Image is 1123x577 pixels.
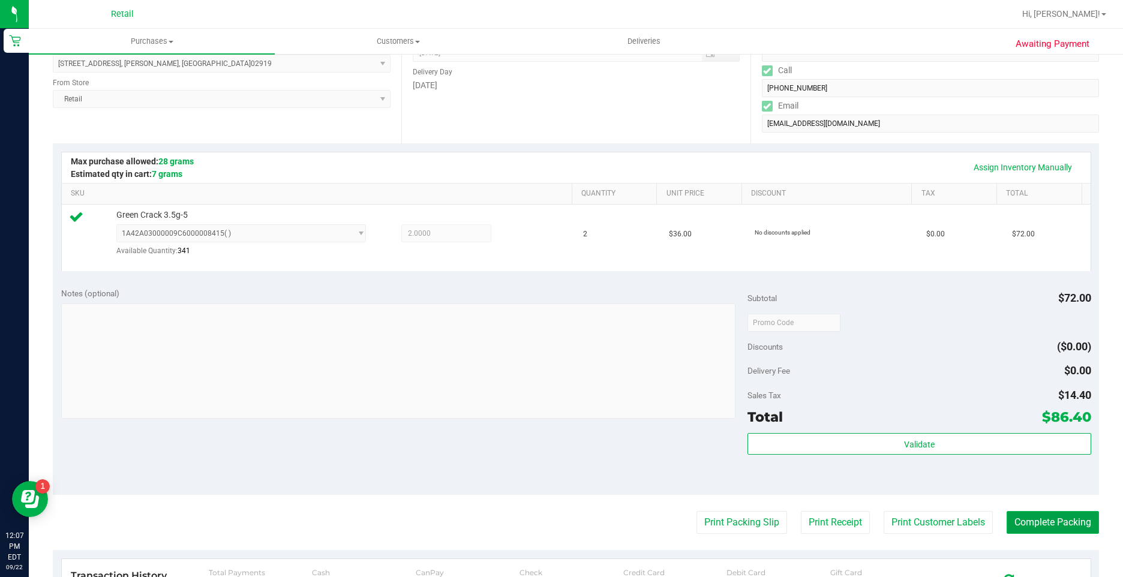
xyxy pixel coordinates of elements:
[1058,389,1091,401] span: $14.40
[696,511,787,534] button: Print Packing Slip
[71,189,567,199] a: SKU
[71,169,182,179] span: Estimated qty in cart:
[29,29,275,54] a: Purchases
[762,97,798,115] label: Email
[1057,340,1091,353] span: ($0.00)
[884,511,993,534] button: Print Customer Labels
[623,568,727,577] div: Credit Card
[1016,37,1089,51] span: Awaiting Payment
[747,336,783,357] span: Discounts
[5,530,23,563] p: 12:07 PM EDT
[521,29,767,54] a: Deliveries
[747,390,781,400] span: Sales Tax
[158,157,194,166] span: 28 grams
[666,189,737,199] a: Unit Price
[801,511,870,534] button: Print Receipt
[152,169,182,179] span: 7 grams
[275,29,521,54] a: Customers
[747,314,840,332] input: Promo Code
[611,36,677,47] span: Deliveries
[413,79,739,92] div: [DATE]
[5,563,23,572] p: 09/22
[71,157,194,166] span: Max purchase allowed:
[1058,291,1091,304] span: $72.00
[1006,189,1077,199] a: Total
[35,479,50,494] iframe: Resource center unread badge
[966,157,1080,178] a: Assign Inventory Manually
[416,568,520,577] div: CanPay
[520,568,623,577] div: Check
[1022,9,1100,19] span: Hi, [PERSON_NAME]!
[726,568,830,577] div: Debit Card
[926,229,945,240] span: $0.00
[312,568,416,577] div: Cash
[1064,364,1091,377] span: $0.00
[583,229,587,240] span: 2
[581,189,652,199] a: Quantity
[1042,408,1091,425] span: $86.40
[116,242,379,266] div: Available Quantity:
[1007,511,1099,534] button: Complete Packing
[747,366,790,375] span: Delivery Fee
[755,229,810,236] span: No discounts applied
[413,67,452,77] label: Delivery Day
[747,408,783,425] span: Total
[111,9,134,19] span: Retail
[178,247,190,255] span: 341
[209,568,313,577] div: Total Payments
[1012,229,1035,240] span: $72.00
[61,288,119,298] span: Notes (optional)
[669,229,692,240] span: $36.00
[921,189,992,199] a: Tax
[275,36,520,47] span: Customers
[116,209,188,221] span: Green Crack 3.5g-5
[747,293,777,303] span: Subtotal
[762,79,1099,97] input: Format: (999) 999-9999
[762,62,792,79] label: Call
[747,433,1091,455] button: Validate
[751,189,907,199] a: Discount
[904,440,935,449] span: Validate
[53,77,89,88] label: From Store
[830,568,934,577] div: Gift Card
[9,35,21,47] inline-svg: Retail
[29,36,275,47] span: Purchases
[12,481,48,517] iframe: Resource center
